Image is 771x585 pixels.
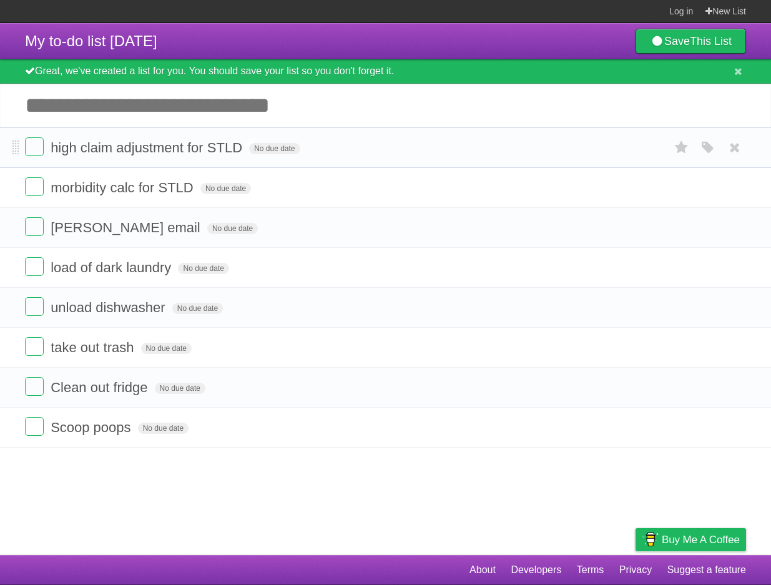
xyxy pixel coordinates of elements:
span: No due date [249,143,300,154]
span: high claim adjustment for STLD [51,140,245,155]
span: [PERSON_NAME] email [51,220,204,235]
span: morbidity calc for STLD [51,180,197,195]
span: Scoop poops [51,420,134,435]
a: SaveThis List [636,29,746,54]
label: Star task [670,137,694,158]
span: No due date [138,423,189,434]
a: Privacy [619,558,652,582]
label: Done [25,137,44,156]
span: Clean out fridge [51,380,150,395]
a: Suggest a feature [667,558,746,582]
a: About [469,558,496,582]
span: No due date [172,303,223,314]
label: Done [25,177,44,196]
b: This List [690,35,732,47]
label: Done [25,257,44,276]
span: My to-do list [DATE] [25,32,157,49]
img: Buy me a coffee [642,529,659,550]
label: Done [25,377,44,396]
span: No due date [178,263,228,274]
span: No due date [155,383,205,394]
span: unload dishwasher [51,300,168,315]
span: No due date [207,223,258,234]
span: take out trash [51,340,137,355]
span: Buy me a coffee [662,529,740,551]
label: Done [25,417,44,436]
label: Done [25,217,44,236]
span: load of dark laundry [51,260,174,275]
label: Done [25,297,44,316]
span: No due date [141,343,192,354]
a: Buy me a coffee [636,528,746,551]
label: Done [25,337,44,356]
a: Developers [511,558,561,582]
a: Terms [577,558,604,582]
span: No due date [200,183,251,194]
